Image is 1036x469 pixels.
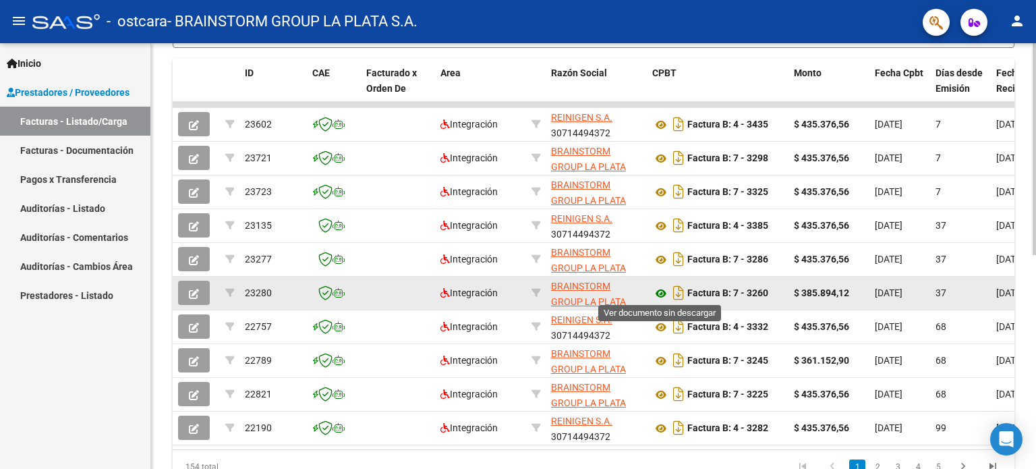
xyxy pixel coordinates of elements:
i: Descargar documento [670,113,687,135]
datatable-header-cell: CAE [307,59,361,118]
span: Fecha Cpbt [875,67,923,78]
span: [DATE] [996,254,1024,265]
span: 22190 [245,422,272,433]
datatable-header-cell: ID [239,59,307,118]
div: 30714494372 [551,414,641,442]
span: Prestadores / Proveedores [7,85,129,100]
span: 37 [936,287,946,298]
i: Descargar documento [670,215,687,236]
strong: $ 435.376,56 [794,220,849,231]
span: Días desde Emisión [936,67,983,94]
span: [DATE] [996,119,1024,130]
strong: Factura B: 4 - 3282 [687,423,768,434]
span: [DATE] [996,153,1024,163]
i: Descargar documento [670,350,687,371]
strong: $ 435.376,56 [794,389,849,399]
datatable-header-cell: Fecha Cpbt [869,59,930,118]
strong: Factura B: 7 - 3325 [687,187,768,198]
span: BRAINSTORM GROUP LA PLATA S.A. [551,382,626,424]
strong: $ 435.376,56 [794,254,849,265]
span: [DATE] [996,287,1024,298]
span: [DATE] [996,422,1024,433]
span: [DATE] [996,186,1024,197]
span: 23135 [245,220,272,231]
span: REINIGEN S.A. [551,416,612,426]
strong: Factura B: 4 - 3385 [687,221,768,231]
span: [DATE] [875,220,902,231]
datatable-header-cell: Razón Social [546,59,647,118]
strong: Factura B: 7 - 3245 [687,356,768,366]
span: Facturado x Orden De [366,67,417,94]
span: [DATE] [875,287,902,298]
span: Integración [440,119,498,130]
span: REINIGEN S.A. [551,112,612,123]
span: [DATE] [996,220,1024,231]
mat-icon: person [1009,13,1025,29]
i: Descargar documento [670,147,687,169]
i: Descargar documento [670,316,687,337]
strong: Factura B: 7 - 3225 [687,389,768,400]
span: BRAINSTORM GROUP LA PLATA S.A. [551,247,626,289]
mat-icon: menu [11,13,27,29]
strong: $ 361.152,90 [794,355,849,366]
strong: $ 435.376,56 [794,186,849,197]
span: - BRAINSTORM GROUP LA PLATA S.A. [167,7,418,36]
strong: $ 435.376,56 [794,422,849,433]
div: 30714494372 [551,110,641,138]
span: Integración [440,254,498,265]
span: 23721 [245,153,272,163]
span: Area [440,67,461,78]
span: ID [245,67,254,78]
strong: Factura B: 7 - 3286 [687,254,768,265]
span: 68 [936,321,946,332]
span: [DATE] [875,119,902,130]
span: Integración [440,389,498,399]
div: Open Intercom Messenger [990,423,1023,456]
span: Integración [440,422,498,433]
div: 30711258848 [551,380,641,408]
span: 23602 [245,119,272,130]
span: Integración [440,220,498,231]
span: Fecha Recibido [996,67,1034,94]
span: REINIGEN S.A. [551,314,612,325]
span: 37 [936,220,946,231]
span: 22789 [245,355,272,366]
i: Descargar documento [670,383,687,405]
datatable-header-cell: Area [435,59,526,118]
span: 68 [936,389,946,399]
span: Razón Social [551,67,607,78]
strong: Factura B: 4 - 3435 [687,119,768,130]
div: 30711258848 [551,279,641,307]
datatable-header-cell: CPBT [647,59,788,118]
span: Integración [440,186,498,197]
span: BRAINSTORM GROUP LA PLATA S.A. [551,348,626,390]
div: 30711258848 [551,177,641,206]
span: [DATE] [875,186,902,197]
div: 30714494372 [551,211,641,240]
span: [DATE] [875,153,902,163]
strong: $ 385.894,12 [794,287,849,298]
span: [DATE] [875,355,902,366]
span: Monto [794,67,822,78]
span: Integración [440,153,498,163]
span: Integración [440,355,498,366]
span: BRAINSTORM GROUP LA PLATA S.A. [551,180,626,221]
span: [DATE] [996,389,1024,399]
span: 7 [936,153,941,163]
strong: Factura B: 7 - 3260 [687,288,768,299]
i: Descargar documento [670,181,687,202]
span: 23277 [245,254,272,265]
span: 7 [936,186,941,197]
span: [DATE] [875,254,902,265]
span: [DATE] [875,321,902,332]
datatable-header-cell: Monto [788,59,869,118]
span: [DATE] [996,355,1024,366]
span: 22757 [245,321,272,332]
strong: $ 435.376,56 [794,119,849,130]
datatable-header-cell: Facturado x Orden De [361,59,435,118]
span: 68 [936,355,946,366]
i: Descargar documento [670,282,687,304]
span: CAE [312,67,330,78]
span: 22821 [245,389,272,399]
span: [DATE] [875,422,902,433]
